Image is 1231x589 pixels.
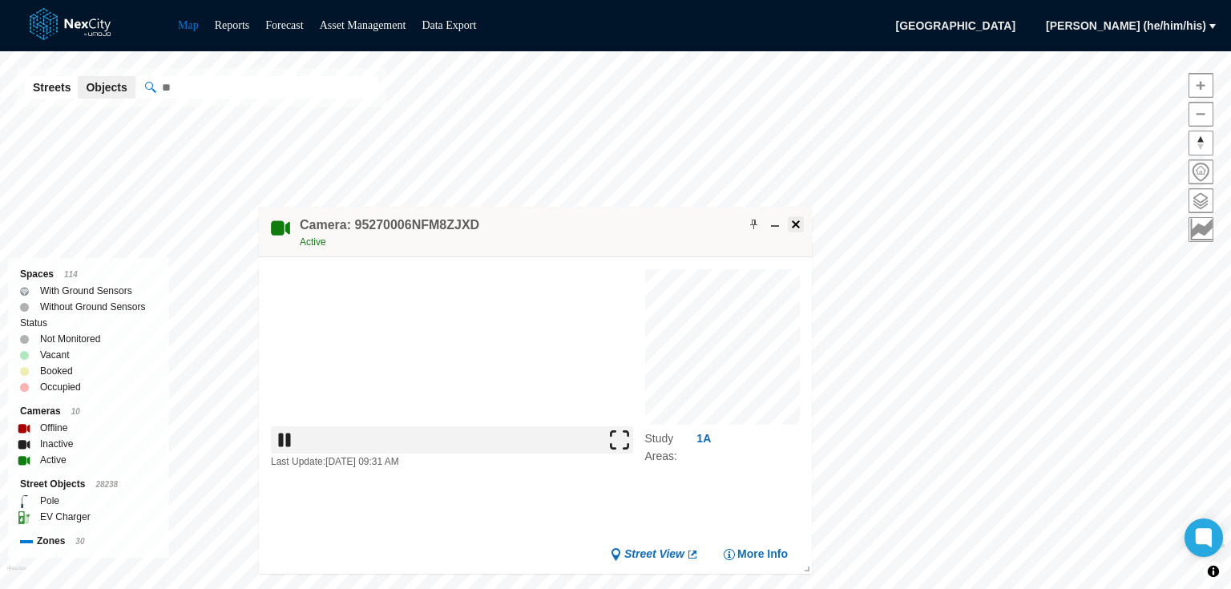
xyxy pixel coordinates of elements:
[645,269,801,425] canvas: Map
[300,236,326,248] span: Active
[25,76,79,99] button: Streets
[40,436,73,452] label: Inactive
[1189,159,1213,184] button: Home
[265,19,303,31] a: Forecast
[7,566,26,584] a: Mapbox homepage
[1035,13,1217,38] button: [PERSON_NAME] (he/him/his)
[1204,562,1223,581] button: Toggle attribution
[422,19,476,31] a: Data Export
[178,19,199,31] a: Map
[696,430,712,446] button: 1A
[40,299,145,315] label: Without Ground Sensors
[645,429,696,464] label: Study Areas :
[610,430,629,449] img: expand
[20,403,157,420] div: Cameras
[886,13,1027,38] span: [GEOGRAPHIC_DATA]
[610,547,699,562] a: Street View
[40,452,67,468] label: Active
[33,79,71,95] span: Streets
[75,537,84,546] span: 30
[40,363,73,379] label: Booked
[1046,18,1206,34] span: [PERSON_NAME] (he/him/his)
[71,407,80,416] span: 10
[20,476,157,493] div: Street Objects
[300,216,479,234] h4: Double-click to make header text selectable
[1189,102,1213,127] button: Zoom out
[723,547,788,562] button: More Info
[64,270,78,279] span: 114
[215,19,250,31] a: Reports
[737,547,788,562] span: More Info
[40,379,81,395] label: Occupied
[1189,188,1213,213] button: Layers management
[1189,131,1213,155] button: Reset bearing to north
[40,493,59,509] label: Pole
[40,331,100,347] label: Not Monitored
[624,547,684,562] span: Street View
[1209,563,1218,580] span: Toggle attribution
[1189,74,1213,97] span: Zoom in
[20,266,157,283] div: Spaces
[300,216,479,250] div: Double-click to make header text selectable
[271,269,633,454] img: video
[1189,131,1213,155] span: Reset bearing to north
[320,19,406,31] a: Asset Management
[40,420,67,436] label: Offline
[40,509,91,525] label: EV Charger
[1189,103,1213,126] span: Zoom out
[696,430,711,446] span: 1A
[20,533,157,550] div: Zones
[86,79,127,95] span: Objects
[20,315,157,331] div: Status
[275,430,294,449] img: play
[40,283,132,299] label: With Ground Sensors
[1189,73,1213,98] button: Zoom in
[40,347,69,363] label: Vacant
[95,480,118,489] span: 28238
[271,453,633,469] div: Last Update: [DATE] 09:31 AM
[78,76,135,99] button: Objects
[1189,217,1213,242] button: Key metrics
